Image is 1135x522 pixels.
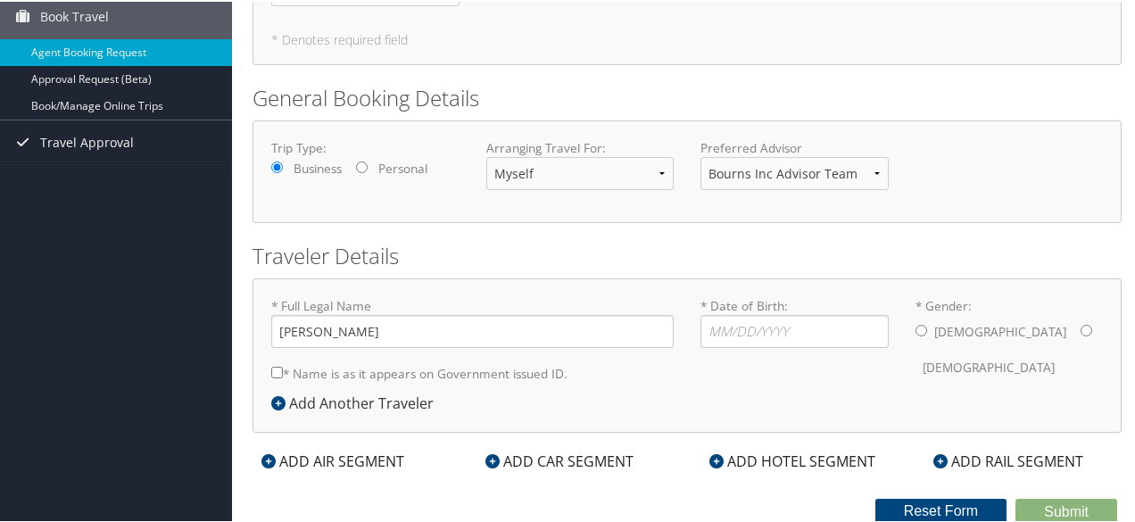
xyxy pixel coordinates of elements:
[271,313,674,346] input: * Full Legal Name
[40,119,134,163] span: Travel Approval
[915,323,927,335] input: * Gender:[DEMOGRAPHIC_DATA][DEMOGRAPHIC_DATA]
[271,137,460,155] label: Trip Type:
[378,158,427,176] label: Personal
[271,355,567,388] label: * Name is as it appears on Government issued ID.
[700,137,889,155] label: Preferred Advisor
[271,391,443,412] div: Add Another Traveler
[915,295,1104,384] label: * Gender:
[271,365,283,377] input: * Name is as it appears on Government issued ID.
[934,313,1066,347] label: [DEMOGRAPHIC_DATA]
[294,158,342,176] label: Business
[1081,323,1092,335] input: * Gender:[DEMOGRAPHIC_DATA][DEMOGRAPHIC_DATA]
[476,449,642,470] div: ADD CAR SEGMENT
[253,449,413,470] div: ADD AIR SEGMENT
[924,449,1092,470] div: ADD RAIL SEGMENT
[271,32,1103,45] h5: * Denotes required field
[923,349,1055,383] label: [DEMOGRAPHIC_DATA]
[253,239,1122,269] h2: Traveler Details
[700,449,884,470] div: ADD HOTEL SEGMENT
[700,313,889,346] input: * Date of Birth:
[700,295,889,346] label: * Date of Birth:
[271,295,674,346] label: * Full Legal Name
[875,497,1007,522] button: Reset Form
[486,137,675,155] label: Arranging Travel For:
[253,81,1122,112] h2: General Booking Details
